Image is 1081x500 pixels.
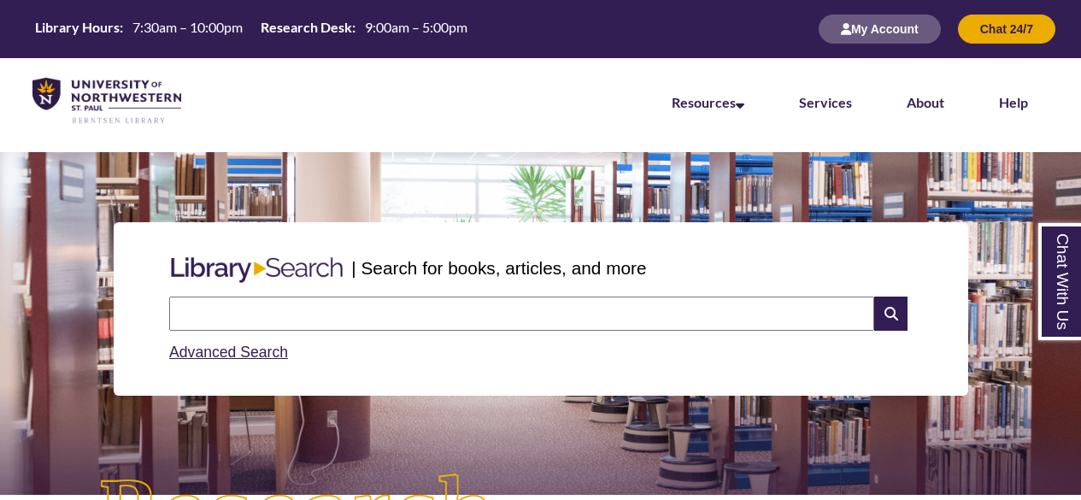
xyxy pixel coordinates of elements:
button: My Account [819,15,941,44]
span: 9:00am – 5:00pm [365,19,467,35]
img: UNWSP Library Logo [32,78,181,125]
a: Resources [672,94,744,110]
a: Hours Today [28,18,474,41]
a: About [907,94,944,110]
th: Library Hours: [28,18,126,37]
span: 7:30am – 10:00pm [132,19,243,35]
button: Chat 24/7 [958,15,1055,44]
img: Libary Search [162,250,351,290]
a: Advanced Search [169,344,288,361]
a: Chat 24/7 [958,21,1055,36]
th: Research Desk: [254,18,358,37]
i: Search [874,297,907,331]
a: My Account [819,21,941,36]
table: Hours Today [28,18,474,39]
p: | Search for books, articles, and more [351,255,646,281]
a: Help [999,94,1028,110]
a: Services [799,94,852,110]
